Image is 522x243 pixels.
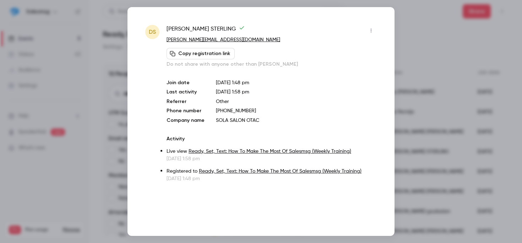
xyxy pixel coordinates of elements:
a: Ready, Set, Text: How To Make The Most Of Salesmsg (Weekly Training) [189,149,351,154]
p: Company name [167,117,205,124]
p: Join date [167,79,205,86]
a: [PERSON_NAME][EMAIL_ADDRESS][DOMAIN_NAME] [167,37,280,42]
p: SOLA SALON OTAC [216,117,377,124]
p: Phone number [167,107,205,115]
p: Other [216,98,377,105]
p: Do not share with anyone other than [PERSON_NAME] [167,61,377,68]
button: Copy registration link [167,48,235,59]
p: Live view [167,148,377,155]
p: Last activity [167,88,205,96]
a: Ready, Set, Text: How To Make The Most Of Salesmsg (Weekly Training) [199,169,361,174]
p: Activity [167,135,377,142]
p: [DATE] 1:48 pm [167,175,377,182]
span: [PHONE_NUMBER] [216,108,256,113]
p: [DATE] 1:48 pm [216,79,377,86]
p: [DATE] 1:58 pm [167,155,377,162]
span: [DATE] 1:58 pm [216,90,249,94]
p: Referrer [167,98,205,105]
p: Registered to [167,168,377,175]
span: DS [149,28,156,36]
span: [PERSON_NAME] STERLING [167,25,245,36]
